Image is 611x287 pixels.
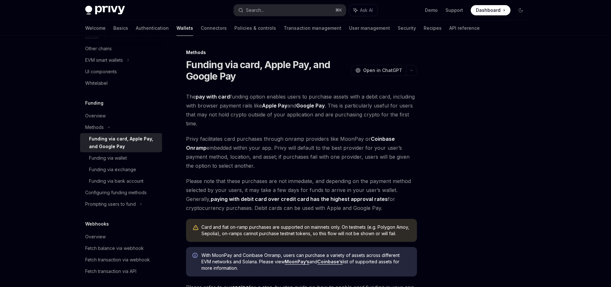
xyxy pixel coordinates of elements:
[351,65,406,76] button: Open in ChatGPT
[445,7,463,13] a: Support
[136,20,169,36] a: Authentication
[85,244,144,252] div: Fetch balance via webhook
[80,187,162,198] a: Configuring funding methods
[186,49,417,56] div: Methods
[186,177,417,212] span: Please note that these purchases are not immediate, and depending on the payment method selected ...
[113,20,128,36] a: Basics
[425,7,438,13] a: Demo
[262,102,287,109] strong: Apple Pay
[176,20,193,36] a: Wallets
[476,7,501,13] span: Dashboard
[85,124,104,131] div: Methods
[192,225,199,231] svg: Warning
[89,154,127,162] div: Funding via wallet
[80,133,162,152] a: Funding via card, Apple Pay, and Google Pay
[201,252,411,271] span: With MoonPay and Coinbase Onramp, users can purchase a variety of assets across different EVM net...
[80,231,162,243] a: Overview
[80,243,162,254] a: Fetch balance via webhook
[192,253,199,259] svg: Info
[85,56,123,64] div: EVM smart wallets
[85,267,136,275] div: Fetch transaction via API
[85,45,112,52] div: Other chains
[85,220,109,228] h5: Webhooks
[80,254,162,266] a: Fetch transaction via webhook
[349,4,377,16] button: Ask AI
[296,102,325,109] strong: Google Pay
[85,189,147,196] div: Configuring funding methods
[80,77,162,89] a: Whitelabel
[80,152,162,164] a: Funding via wallet
[234,4,346,16] button: Search...⌘K
[80,266,162,277] a: Fetch transaction via API
[335,8,342,13] span: ⌘ K
[363,67,402,74] span: Open in ChatGPT
[246,6,264,14] div: Search...
[186,92,417,128] span: The funding option enables users to purchase assets with a debit card, including with browser pay...
[85,256,150,264] div: Fetch transaction via webhook
[196,93,230,100] strong: pay with card
[349,20,390,36] a: User management
[317,259,343,265] a: Coinbase’s
[80,110,162,122] a: Overview
[234,20,276,36] a: Policies & controls
[516,5,526,15] button: Toggle dark mode
[398,20,416,36] a: Security
[80,43,162,54] a: Other chains
[85,68,117,76] div: UI components
[211,196,388,202] strong: paying with debit card over credit card has the highest approval rates
[85,20,106,36] a: Welcome
[186,59,349,82] h1: Funding via card, Apple Pay, and Google Pay
[89,135,158,150] div: Funding via card, Apple Pay, and Google Pay
[85,6,125,15] img: dark logo
[201,20,227,36] a: Connectors
[201,224,411,237] div: Card and fiat on-ramp purchases are supported on mainnets only. On testnets (e.g. Polygon Amoy, S...
[85,99,103,107] h5: Funding
[285,259,309,265] a: MoonPay’s
[89,166,136,173] div: Funding via exchange
[85,112,106,120] div: Overview
[85,79,108,87] div: Whitelabel
[85,200,136,208] div: Prompting users to fund
[424,20,442,36] a: Recipes
[80,164,162,175] a: Funding via exchange
[449,20,480,36] a: API reference
[471,5,510,15] a: Dashboard
[80,175,162,187] a: Funding via bank account
[80,66,162,77] a: UI components
[360,7,373,13] span: Ask AI
[284,20,341,36] a: Transaction management
[85,233,106,241] div: Overview
[186,134,417,170] span: Privy facilitates card purchases through onramp providers like MoonPay or embedded within your ap...
[89,177,143,185] div: Funding via bank account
